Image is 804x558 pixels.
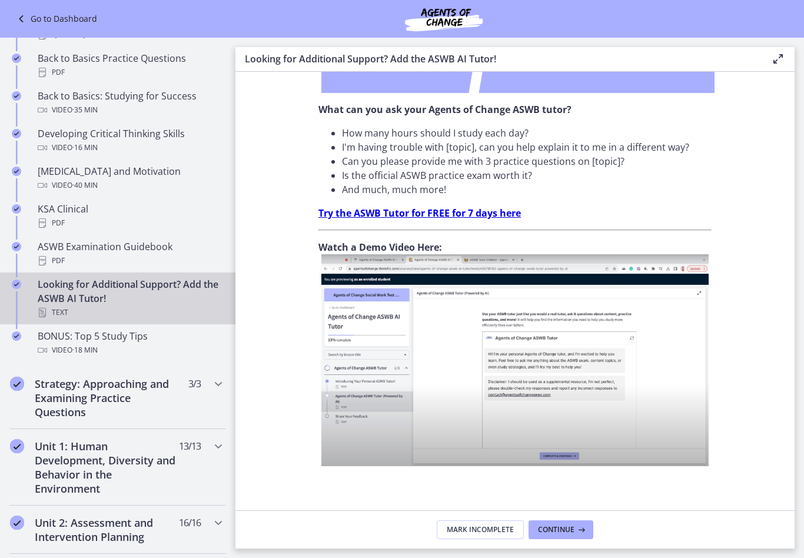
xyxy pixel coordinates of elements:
[38,178,221,192] div: Video
[538,525,574,534] span: Continue
[342,168,712,182] li: Is the official ASWB practice exam worth it?
[373,5,514,33] img: Agents of Change
[38,216,221,230] div: PDF
[72,141,98,155] span: · 16 min
[12,204,21,214] i: Completed
[12,242,21,251] i: Completed
[38,89,221,117] div: Back to Basics: Studying for Success
[35,377,178,419] h2: Strategy: Approaching and Examining Practice Questions
[12,280,21,289] i: Completed
[35,516,178,544] h2: Unit 2: Assessment and Intervention Planning
[321,254,709,466] img: Screen_Shot_2023-10-30_at_6.23.49_PM.png
[35,439,178,496] h2: Unit 1: Human Development, Diversity and Behavior in the Environment
[342,126,712,140] li: How many hours should I study each day?
[38,141,221,155] div: Video
[38,254,221,268] div: PDF
[188,377,201,391] span: 3 / 3
[447,525,514,534] span: Mark Incomplete
[38,343,221,357] div: Video
[72,178,98,192] span: · 40 min
[38,240,221,268] div: ASWB Examination Guidebook
[38,103,221,117] div: Video
[72,103,98,117] span: · 35 min
[10,377,24,391] i: Completed
[38,305,221,320] div: Text
[529,520,593,539] button: Continue
[342,182,712,197] li: And much, much more!
[245,52,752,66] h3: Looking for Additional Support? Add the ASWB AI Tutor!
[318,241,442,254] strong: Watch a Demo Video Here:
[12,331,21,341] i: Completed
[12,91,21,101] i: Completed
[342,140,712,154] li: I'm having trouble with [topic], can you help explain it to me in a different way?
[12,129,21,138] i: Completed
[12,54,21,63] i: Completed
[10,516,24,530] i: Completed
[10,439,24,453] i: Completed
[38,329,221,357] div: BONUS: Top 5 Study Tips
[318,207,521,220] a: Try the ASWB Tutor for FREE for 7 days here
[38,202,221,230] div: KSA Clinical
[38,51,221,79] div: Back to Basics Practice Questions
[437,520,524,539] button: Mark Incomplete
[38,277,221,320] div: Looking for Additional Support? Add the ASWB AI Tutor!
[38,164,221,192] div: [MEDICAL_DATA] and Motivation
[14,12,97,26] a: Go to Dashboard
[12,167,21,176] i: Completed
[38,127,221,155] div: Developing Critical Thinking Skills
[342,154,712,168] li: Can you please provide me with 3 practice questions on [topic]?
[318,103,572,116] strong: What can you ask your Agents of Change ASWB tutor?
[38,65,221,79] div: PDF
[72,343,98,357] span: · 18 min
[179,516,201,530] span: 16 / 16
[179,439,201,453] span: 13 / 13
